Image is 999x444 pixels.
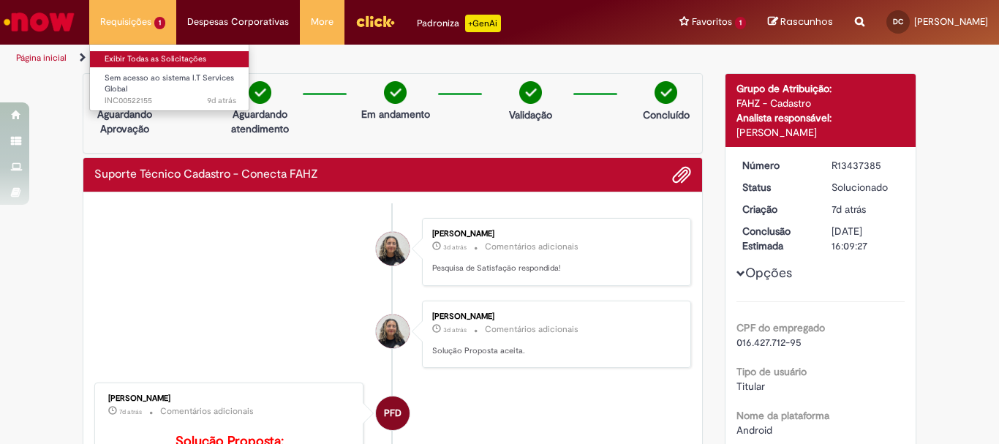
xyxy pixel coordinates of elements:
[736,81,905,96] div: Grupo de Atribuição:
[1,7,77,37] img: ServiceNow
[311,15,333,29] span: More
[832,180,900,195] div: Solucionado
[780,15,833,29] span: Rascunhos
[736,336,802,349] span: 016.427.712-95
[832,158,900,173] div: R13437385
[160,405,254,418] small: Comentários adicionais
[735,17,746,29] span: 1
[105,72,234,95] span: Sem acesso ao sistema I.T Services Global
[672,165,691,184] button: Adicionar anexos
[376,232,410,266] div: Alinny Silva Moreira
[736,96,905,110] div: FAHZ - Cadastro
[519,81,542,104] img: check-circle-green.png
[384,396,402,431] span: PFD
[105,95,236,107] span: INC00522155
[443,243,467,252] time: 26/08/2025 10:23:32
[376,315,410,348] div: Alinny Silva Moreira
[432,312,676,321] div: [PERSON_NAME]
[736,110,905,125] div: Analista responsável:
[731,202,821,217] dt: Criação
[16,52,67,64] a: Página inicial
[207,95,236,106] time: 19/08/2025 14:38:51
[485,241,578,253] small: Comentários adicionais
[736,365,807,378] b: Tipo de usuário
[655,81,677,104] img: check-circle-green.png
[207,95,236,106] span: 9d atrás
[465,15,501,32] p: +GenAi
[736,321,825,334] b: CPF do empregado
[432,230,676,238] div: [PERSON_NAME]
[832,203,866,216] time: 21/08/2025 16:25:52
[736,424,772,437] span: Android
[768,15,833,29] a: Rascunhos
[94,168,318,181] h2: Suporte Técnico Cadastro - Conecta FAHZ Histórico de tíquete
[443,243,467,252] span: 3d atrás
[417,15,501,32] div: Padroniza
[355,10,395,32] img: click_logo_yellow_360x200.png
[736,409,829,422] b: Nome da plataforma
[384,81,407,104] img: check-circle-green.png
[832,224,900,253] div: [DATE] 16:09:27
[249,81,271,104] img: check-circle-green.png
[692,15,732,29] span: Favoritos
[119,407,142,416] time: 21/08/2025 16:39:48
[361,107,430,121] p: Em andamento
[376,396,410,430] div: Paloma Freire De Castro Oliveira
[914,15,988,28] span: [PERSON_NAME]
[154,17,165,29] span: 1
[432,263,676,274] p: Pesquisa de Satisfação respondida!
[736,380,765,393] span: Titular
[509,108,552,122] p: Validação
[108,394,352,403] div: [PERSON_NAME]
[89,44,249,111] ul: Requisições
[187,15,289,29] span: Despesas Corporativas
[100,15,151,29] span: Requisições
[731,180,821,195] dt: Status
[89,107,160,136] p: Aguardando Aprovação
[90,51,251,67] a: Exibir Todas as Solicitações
[432,345,676,357] p: Solução Proposta aceita.
[893,17,903,26] span: DC
[11,45,655,72] ul: Trilhas de página
[485,323,578,336] small: Comentários adicionais
[90,70,251,102] a: Aberto INC00522155 : Sem acesso ao sistema I.T Services Global
[643,108,690,122] p: Concluído
[119,407,142,416] span: 7d atrás
[832,203,866,216] span: 7d atrás
[443,326,467,334] span: 3d atrás
[736,125,905,140] div: [PERSON_NAME]
[832,202,900,217] div: 21/08/2025 16:25:52
[225,107,295,136] p: Aguardando atendimento
[443,326,467,334] time: 26/08/2025 10:23:20
[731,224,821,253] dt: Conclusão Estimada
[731,158,821,173] dt: Número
